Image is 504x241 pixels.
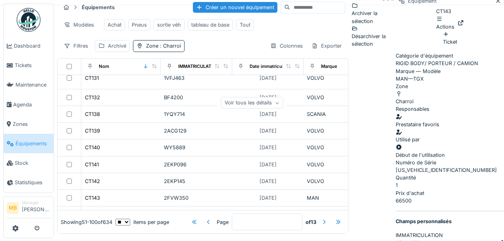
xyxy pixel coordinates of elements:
div: VOLVO [307,161,372,168]
div: VOLVO [307,177,372,185]
div: Page [217,218,229,226]
div: Exporter [308,40,345,52]
div: 1YQY714 [164,110,229,118]
span: Équipements [15,140,50,147]
div: VOLVO [307,144,372,151]
div: Marque — Modèle [396,67,504,75]
div: 66500 [396,189,504,204]
div: 2ACG129 [164,127,229,135]
a: Équipements [4,134,54,153]
div: Ticket [443,31,457,46]
div: 1VFJ463 [164,74,229,82]
div: MAN [307,194,372,202]
span: Maintenance [15,81,50,89]
span: Stock [15,159,50,167]
div: tableau de base [191,21,229,29]
div: CT143 [436,8,464,31]
div: Catégorie d'équipement [396,52,504,60]
div: IMMATRICULATION [396,231,504,239]
span: : Charroi [158,43,181,49]
div: RIGID BODY/ PORTEUR / CAMION [396,52,504,67]
a: Dashboard [4,36,54,56]
a: Statistiques [4,173,54,192]
div: items per page [115,218,169,226]
div: 1 [396,174,504,189]
div: 2FVW350 [164,194,229,202]
div: CT141 [85,161,99,168]
div: IMMATRICULATION [178,63,219,70]
div: Voir tous les détails [221,97,283,109]
div: Prix d'achat [396,189,504,197]
div: [DATE] [260,194,277,202]
div: Responsables [396,105,504,113]
div: [DATE] [260,161,277,168]
div: Colonnes [267,40,306,52]
span: Dashboard [14,42,50,50]
span: Statistiques [15,179,50,186]
div: CT143 [85,194,100,202]
div: CT132 [85,94,100,101]
div: CT131 [85,74,99,82]
strong: Équipements [79,4,118,11]
a: Tickets [4,56,54,75]
div: sortie véh [157,21,181,29]
strong: of 13 [306,218,316,226]
div: VOLVO [307,94,372,101]
div: [DATE] [260,94,277,101]
div: BF4200 [164,94,229,101]
div: CT140 [85,144,100,151]
div: Désarchiver la sélection [352,25,389,48]
li: [PERSON_NAME] [22,200,50,217]
div: Zone [396,83,504,90]
div: Date immatriculation (1ere) [250,63,308,70]
div: Actions [436,15,454,30]
div: 2EKP096 [164,161,229,168]
div: MAN — TGX [396,67,504,83]
a: Maintenance [4,75,54,94]
div: Showing 51 - 100 of 634 [61,218,112,226]
div: Zone [146,42,181,50]
div: Pneus [132,21,147,29]
span: Tickets [15,62,50,69]
a: Zones [4,114,54,134]
span: Zones [13,120,50,128]
div: Marque [321,63,337,70]
div: CT139 [85,127,100,135]
div: Archivé [108,42,126,50]
div: CT138 [85,110,100,118]
div: [DATE] [260,110,277,118]
div: Nom [99,63,109,70]
div: [DATE] [260,74,277,82]
div: Archiver la sélection [352,2,389,25]
div: Utilisé par [396,136,504,143]
a: Agenda [4,95,54,114]
div: Numéro de Série [396,159,504,166]
img: Badge_color-CXgf-gQk.svg [17,8,40,32]
div: Prestataire favoris [396,121,504,128]
a: MB Manager[PERSON_NAME] [7,200,50,219]
div: [DATE] [260,144,277,151]
div: Créer un nouvel équipement [193,2,277,13]
div: [DATE] [260,177,277,185]
div: Modèles [60,19,98,31]
div: Charroi [396,98,414,105]
div: 2EKP145 [164,177,229,185]
strong: Champs personnalisés [396,218,452,225]
div: [DATE] [260,127,277,135]
div: Quantité [396,174,504,181]
li: MB [7,202,19,214]
div: Filtres [60,40,92,52]
div: SCANIA [307,110,372,118]
div: Tout [240,21,250,29]
div: VOLVO [307,127,372,135]
a: Stock [4,153,54,173]
div: Manager [22,200,50,206]
div: [US_VEHICLE_IDENTIFICATION_NUMBER] [396,159,504,174]
div: Début de l'utilisation [396,143,504,158]
div: CT142 [85,177,100,185]
div: WY5889 [164,144,229,151]
div: Achat [108,21,121,29]
span: Agenda [13,101,50,108]
div: VOLVO [307,74,372,82]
